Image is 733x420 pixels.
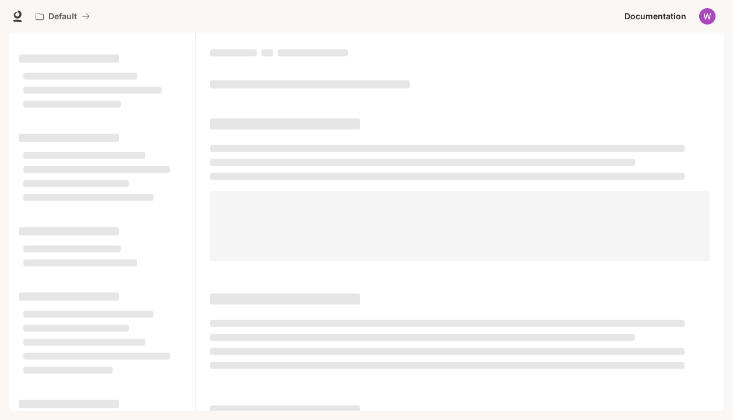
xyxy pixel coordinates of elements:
button: All workspaces [30,5,95,28]
p: Default [48,12,77,22]
span: Documentation [624,9,686,24]
button: User avatar [696,5,719,28]
img: User avatar [699,8,715,24]
a: Documentation [620,5,691,28]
